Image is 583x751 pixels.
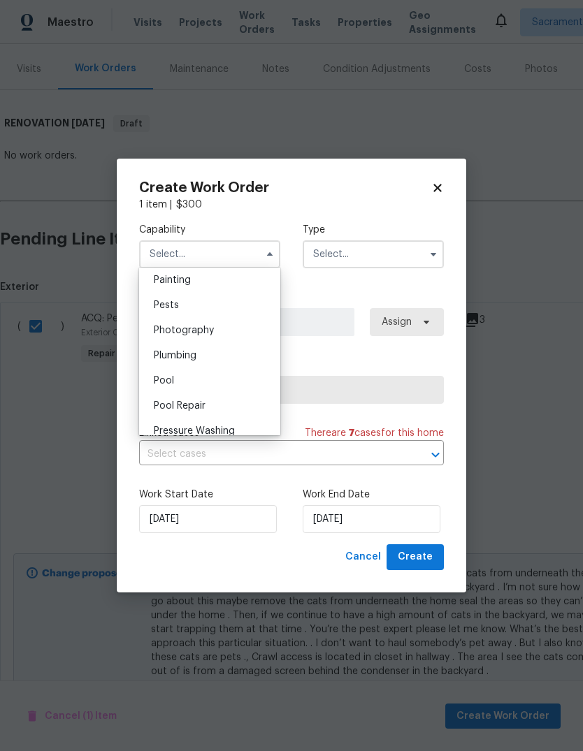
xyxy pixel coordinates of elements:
button: Open [426,445,445,465]
button: Show options [425,246,442,263]
span: Create [398,548,433,566]
h2: Create Work Order [139,181,431,195]
span: Photography [154,326,214,335]
span: Assign [382,315,412,329]
span: Select trade partner [151,383,432,397]
label: Work End Date [303,488,444,502]
span: Painting [154,275,191,285]
button: Create [387,544,444,570]
input: Select cases [139,444,405,465]
span: Pressure Washing [154,426,235,436]
span: Plumbing [154,351,196,360]
label: Work Order Manager [139,291,444,305]
label: Type [303,223,444,237]
input: Select... [303,240,444,268]
span: Pests [154,300,179,310]
div: 1 item | [139,198,444,212]
input: M/D/YYYY [139,505,277,533]
label: Trade Partner [139,358,444,372]
span: There are case s for this home [305,426,444,440]
label: Work Start Date [139,488,280,502]
input: M/D/YYYY [303,505,440,533]
span: 7 [349,428,354,438]
span: Pool Repair [154,401,206,411]
span: Cancel [345,548,381,566]
span: Pool [154,376,174,386]
span: $ 300 [176,200,202,210]
button: Cancel [340,544,387,570]
input: Select... [139,240,280,268]
label: Capability [139,223,280,237]
button: Hide options [261,246,278,263]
